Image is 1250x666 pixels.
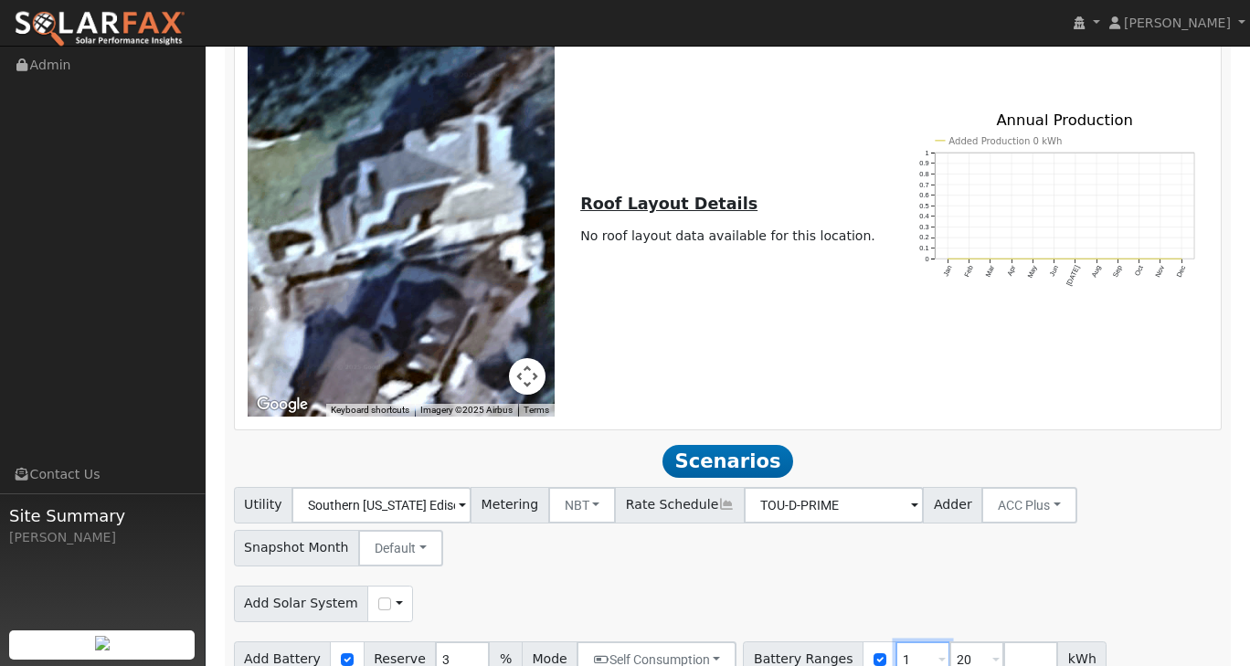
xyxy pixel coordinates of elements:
text: May [1026,264,1039,280]
text: 0.2 [919,233,928,241]
text: Aug [1090,264,1103,279]
circle: onclick="" [1011,258,1013,260]
text: 1 [925,148,928,156]
text: 0.5 [919,201,928,209]
circle: onclick="" [1138,258,1140,260]
text: Sep [1111,264,1124,279]
span: Rate Schedule [615,487,745,523]
text: Dec [1175,264,1188,279]
circle: onclick="" [947,258,949,260]
img: SolarFax [14,10,185,48]
span: Metering [471,487,549,523]
a: Terms (opens in new tab) [524,405,549,415]
div: [PERSON_NAME] [9,528,196,547]
circle: onclick="" [1032,258,1034,260]
circle: onclick="" [968,258,970,260]
text: 0.7 [919,180,928,188]
span: Utility [234,487,293,523]
u: Roof Layout Details [580,195,757,213]
circle: onclick="" [1181,258,1183,260]
text: Oct [1133,263,1145,277]
text: Jan [941,264,953,278]
text: 0.8 [919,170,928,178]
input: Select a Utility [291,487,471,523]
td: No roof layout data available for this location. [577,224,879,249]
button: NBT [548,487,617,523]
text: Feb [962,264,975,278]
text: Apr [1005,264,1017,278]
circle: onclick="" [1117,258,1119,260]
text: Added Production 0 kWh [948,135,1062,145]
text: Annual Production [996,111,1133,129]
span: Imagery ©2025 Airbus [420,405,513,415]
span: Snapshot Month [234,530,360,566]
circle: onclick="" [1160,258,1162,260]
img: Google [252,393,312,417]
text: [DATE] [1065,264,1081,287]
text: 0.1 [919,244,928,252]
span: Site Summary [9,503,196,528]
text: 0.6 [919,191,928,199]
text: Jun [1048,264,1060,278]
circle: onclick="" [1096,258,1098,260]
span: Scenarios [662,445,793,478]
span: [PERSON_NAME] [1124,16,1231,30]
circle: onclick="" [1053,258,1055,260]
span: Adder [923,487,982,523]
text: 0 [925,255,928,263]
text: Nov [1154,264,1167,279]
circle: onclick="" [989,258,991,260]
button: Keyboard shortcuts [331,404,409,417]
text: 0.4 [919,212,928,220]
span: Add Solar System [234,586,369,622]
input: Select a Rate Schedule [744,487,924,523]
text: 0.9 [919,159,928,167]
button: Map camera controls [509,358,546,395]
button: Default [358,530,443,566]
button: ACC Plus [981,487,1077,523]
a: Open this area in Google Maps (opens a new window) [252,393,312,417]
text: Mar [984,264,997,279]
circle: onclick="" [1074,258,1076,260]
img: retrieve [95,636,110,650]
text: 0.3 [919,223,928,231]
